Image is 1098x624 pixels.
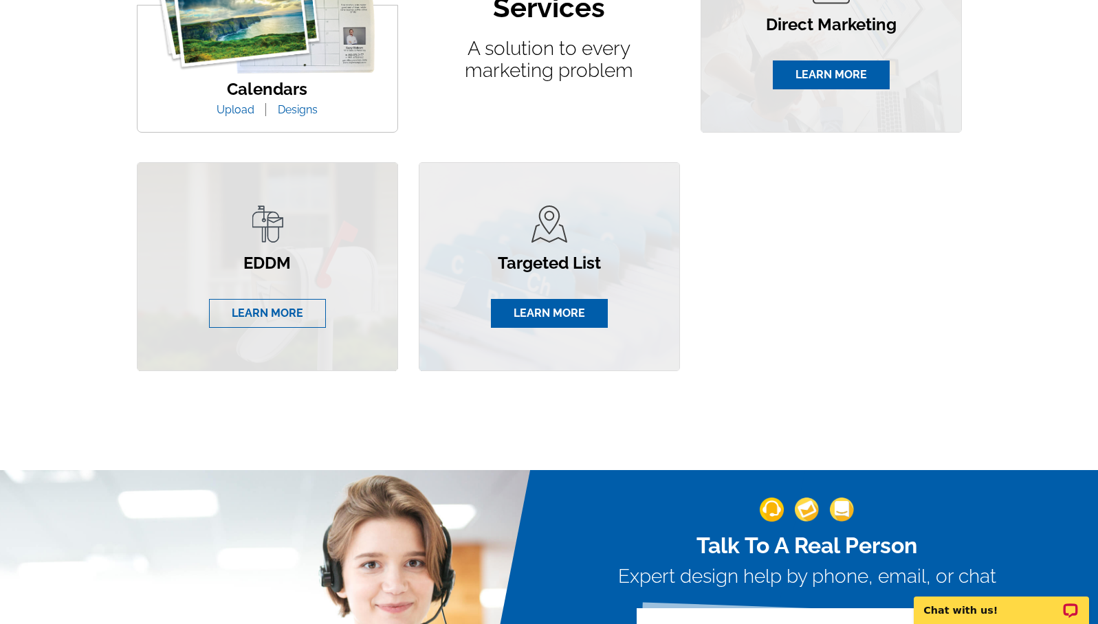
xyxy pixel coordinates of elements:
a: Upload [206,103,265,116]
p: A solution to every marketing problem [426,38,673,82]
a: LEARN MORE [773,60,890,89]
img: support-img-2.png [795,498,819,522]
img: target-list-icon.png [531,205,567,243]
h3: Expert design help by phone, email, or chat [618,565,996,588]
a: LEARN MORE [491,299,608,328]
p: Direct Marketing [766,16,897,33]
h2: Talk To A Real Person [618,533,996,559]
iframe: LiveChat chat widget [905,581,1098,624]
img: support-img-1.png [760,498,784,522]
a: Calendars [227,79,307,99]
a: LEARN MORE [209,299,326,328]
p: EDDM [209,255,326,271]
img: eddm-icon.png [249,205,286,243]
img: support-img-3_1.png [830,498,854,522]
p: Targeted List [491,255,608,271]
a: Designs [267,103,328,116]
